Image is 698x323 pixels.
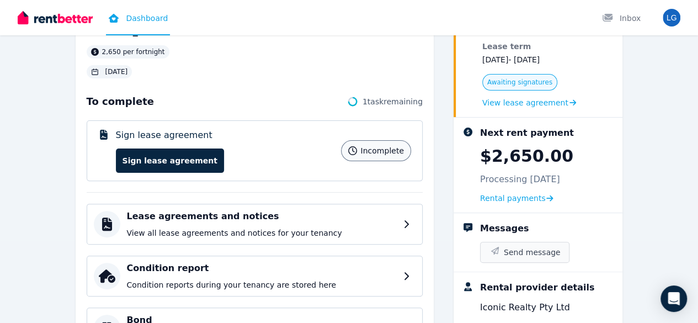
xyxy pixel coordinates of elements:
span: Awaiting signatures [487,78,552,87]
img: RentBetter [18,9,93,26]
p: Processing [DATE] [480,173,560,186]
span: Send message [504,247,561,258]
span: Iconic Realty Pty Ltd [480,301,570,314]
img: Laura Moreno Garcia [663,9,680,27]
h4: Lease agreements and notices [127,210,397,223]
span: Rental payments [480,193,546,204]
span: [DATE] [105,67,128,76]
p: $2,650.00 [480,146,573,166]
span: 1 task remaining [363,96,423,107]
button: Send message [481,242,569,262]
span: View lease agreement [482,97,568,108]
dt: Lease term [482,41,576,52]
a: Rental payments [480,193,553,204]
span: 2,650 per fortnight [102,47,165,56]
div: Rental provider details [480,281,594,294]
h4: Condition report [127,262,397,275]
span: incomplete [360,145,403,156]
p: Condition reports during your tenancy are stored here [127,279,397,290]
div: Open Intercom Messenger [660,285,687,312]
p: View all lease agreements and notices for your tenancy [127,227,397,239]
div: Messages [480,222,529,235]
p: Sign lease agreement [116,129,212,142]
a: Sign lease agreement [116,149,224,173]
div: Inbox [602,13,641,24]
span: To complete [87,94,154,109]
a: View lease agreement [482,97,576,108]
div: Next rent payment [480,126,574,140]
dd: [DATE] - [DATE] [482,54,576,65]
